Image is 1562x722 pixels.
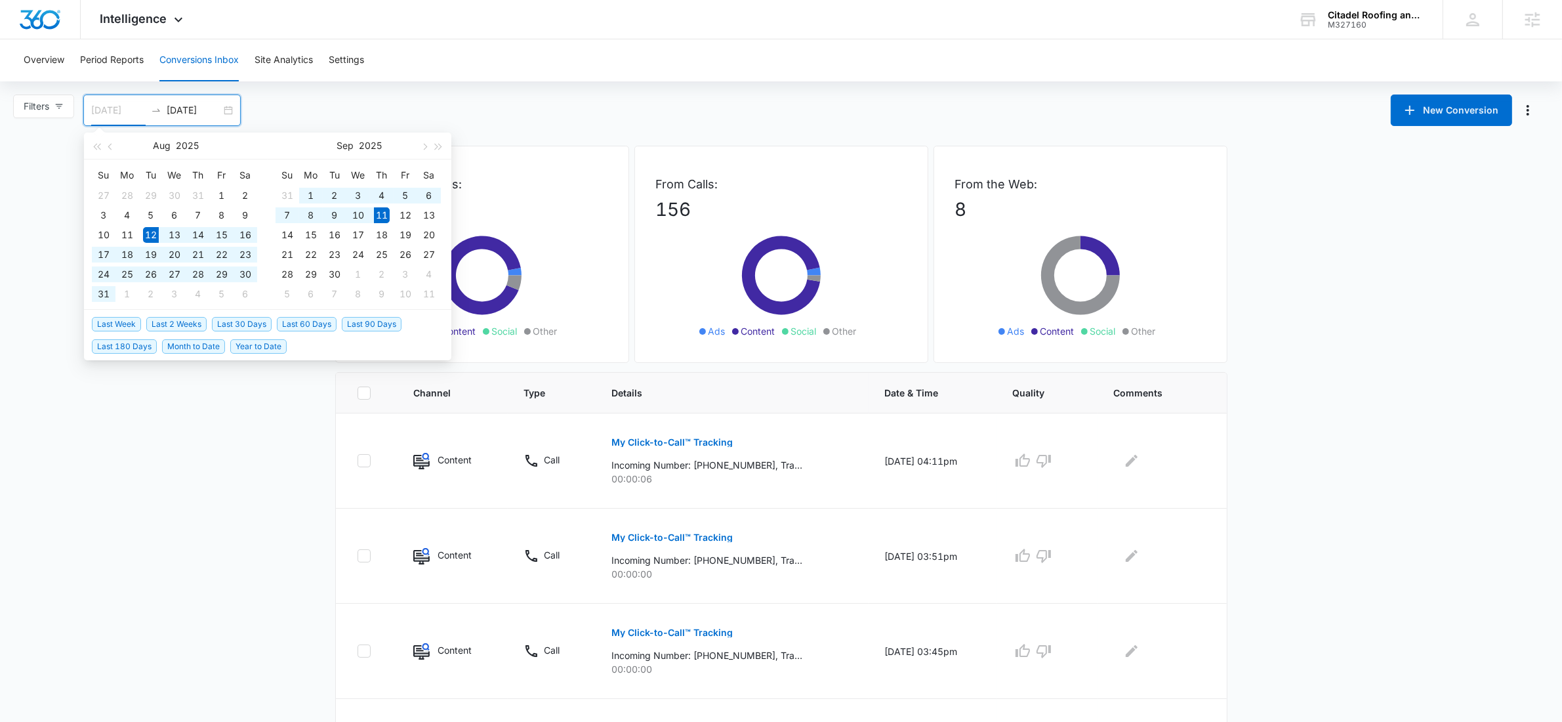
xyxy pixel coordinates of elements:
td: 2025-09-02 [139,284,163,304]
td: 2025-09-25 [370,245,394,265]
button: My Click-to-Call™ Tracking [612,427,733,458]
span: Last 30 Days [212,317,272,331]
td: 2025-07-28 [115,186,139,205]
div: 16 [237,227,253,243]
button: 2025 [360,133,382,159]
div: 5 [143,207,159,223]
button: Site Analytics [255,39,313,81]
div: 31 [96,286,112,302]
div: 6 [303,286,319,302]
button: My Click-to-Call™ Tracking [612,617,733,648]
td: [DATE] 03:51pm [869,509,997,604]
th: Fr [210,165,234,186]
span: Type [524,386,562,400]
div: 27 [96,188,112,203]
div: 29 [214,266,230,282]
td: 2025-09-02 [323,186,346,205]
td: 2025-09-13 [417,205,441,225]
span: Details [612,386,834,400]
button: Sep [337,133,354,159]
td: 2025-10-09 [370,284,394,304]
div: 1 [350,266,366,282]
span: Social [492,324,518,338]
div: 17 [96,247,112,263]
p: 00:00:00 [612,662,853,676]
td: 2025-07-30 [163,186,186,205]
button: My Click-to-Call™ Tracking [612,522,733,553]
span: Social [791,324,817,338]
p: 8 [955,196,1206,223]
div: 4 [119,207,135,223]
td: 2025-09-18 [370,225,394,245]
div: 14 [279,227,295,243]
td: 2025-09-07 [276,205,299,225]
div: 14 [190,227,206,243]
td: 2025-10-02 [370,265,394,284]
div: 7 [190,207,206,223]
td: 2025-09-17 [346,225,370,245]
img: website_grey.svg [21,34,31,45]
div: 22 [303,247,319,263]
span: Content [741,324,775,338]
td: 2025-08-16 [234,225,257,245]
div: Domain: [DOMAIN_NAME] [34,34,144,45]
span: Intelligence [100,12,167,26]
td: 2025-08-18 [115,245,139,265]
td: 2025-10-03 [394,265,417,284]
p: My Click-to-Call™ Tracking [612,438,733,447]
td: 2025-08-06 [163,205,186,225]
button: New Conversion [1391,95,1512,126]
span: Last 2 Weeks [146,317,207,331]
p: 156 [656,196,907,223]
td: 2025-08-24 [92,265,115,284]
th: Fr [394,165,417,186]
button: Aug [153,133,171,159]
td: 2025-09-22 [299,245,323,265]
div: 17 [350,227,366,243]
td: 2025-08-11 [115,225,139,245]
div: 30 [237,266,253,282]
td: 2025-08-04 [115,205,139,225]
td: 2025-08-07 [186,205,210,225]
span: to [151,105,161,116]
p: From the Web: [955,175,1206,193]
td: 2025-09-14 [276,225,299,245]
div: 16 [327,227,342,243]
td: 2025-08-23 [234,245,257,265]
td: 2025-08-26 [139,265,163,284]
td: 2025-08-27 [163,265,186,284]
div: 3 [96,207,112,223]
button: Settings [329,39,364,81]
p: Incoming Number: [PHONE_NUMBER], Tracking Number: [PHONE_NUMBER], Ring To: [PHONE_NUMBER], Caller... [612,648,803,662]
div: 8 [303,207,319,223]
div: 13 [421,207,437,223]
td: 2025-09-24 [346,245,370,265]
td: 2025-08-29 [210,265,234,284]
span: Social [1090,324,1116,338]
th: Sa [417,165,441,186]
div: 29 [143,188,159,203]
th: Tu [139,165,163,186]
div: 22 [214,247,230,263]
td: 2025-09-29 [299,265,323,284]
div: 31 [279,188,295,203]
td: 2025-10-04 [417,265,441,284]
button: Conversions Inbox [159,39,239,81]
td: 2025-09-04 [186,284,210,304]
th: Tu [323,165,346,186]
td: 2025-08-20 [163,245,186,265]
th: Th [370,165,394,186]
td: 2025-10-08 [346,284,370,304]
th: Sa [234,165,257,186]
img: logo_orange.svg [21,21,31,32]
div: 1 [119,286,135,302]
td: 2025-09-04 [370,186,394,205]
th: Mo [299,165,323,186]
td: 2025-08-22 [210,245,234,265]
p: Content [438,643,472,657]
td: 2025-08-25 [115,265,139,284]
td: 2025-09-11 [370,205,394,225]
div: 6 [421,188,437,203]
td: 2025-09-03 [163,284,186,304]
div: 8 [214,207,230,223]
